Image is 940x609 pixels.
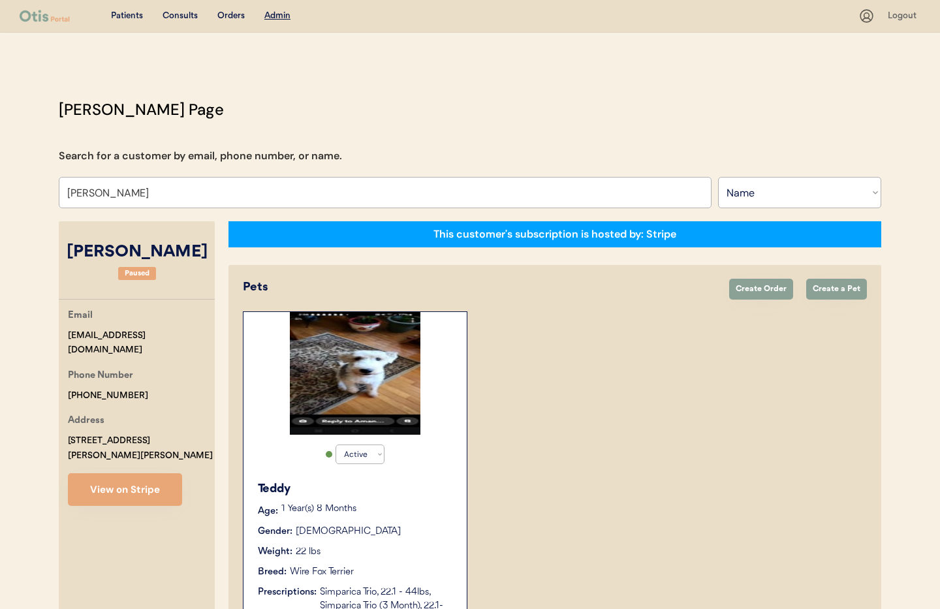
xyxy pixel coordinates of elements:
div: 22 lbs [296,545,321,559]
div: Teddy [258,480,454,498]
input: Search by name [59,177,712,208]
div: This customer's subscription is hosted by: Stripe [433,227,676,242]
div: Patients [111,10,143,23]
div: Wire Fox Terrier [290,565,354,579]
div: Prescriptions: [258,586,317,599]
div: [PHONE_NUMBER] [68,388,148,403]
img: 1000006153.jpg [290,312,420,435]
div: Address [68,413,104,429]
button: Create a Pet [806,279,867,300]
button: View on Stripe [68,473,182,506]
div: Weight: [258,545,292,559]
div: [PERSON_NAME] [59,240,215,265]
button: Create Order [729,279,793,300]
div: [STREET_ADDRESS][PERSON_NAME][PERSON_NAME] [68,433,215,463]
p: 1 Year(s) 8 Months [281,505,454,514]
div: Pets [243,279,716,296]
div: Breed: [258,565,287,579]
div: Search for a customer by email, phone number, or name. [59,148,342,164]
div: Logout [888,10,920,23]
div: [PERSON_NAME] Page [59,98,224,121]
div: [DEMOGRAPHIC_DATA] [296,525,401,539]
div: Phone Number [68,368,133,384]
u: Admin [264,11,290,20]
div: Gender: [258,525,292,539]
div: Email [68,308,93,324]
div: Age: [258,505,278,518]
div: Consults [163,10,198,23]
div: [EMAIL_ADDRESS][DOMAIN_NAME] [68,328,215,358]
div: Orders [217,10,245,23]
